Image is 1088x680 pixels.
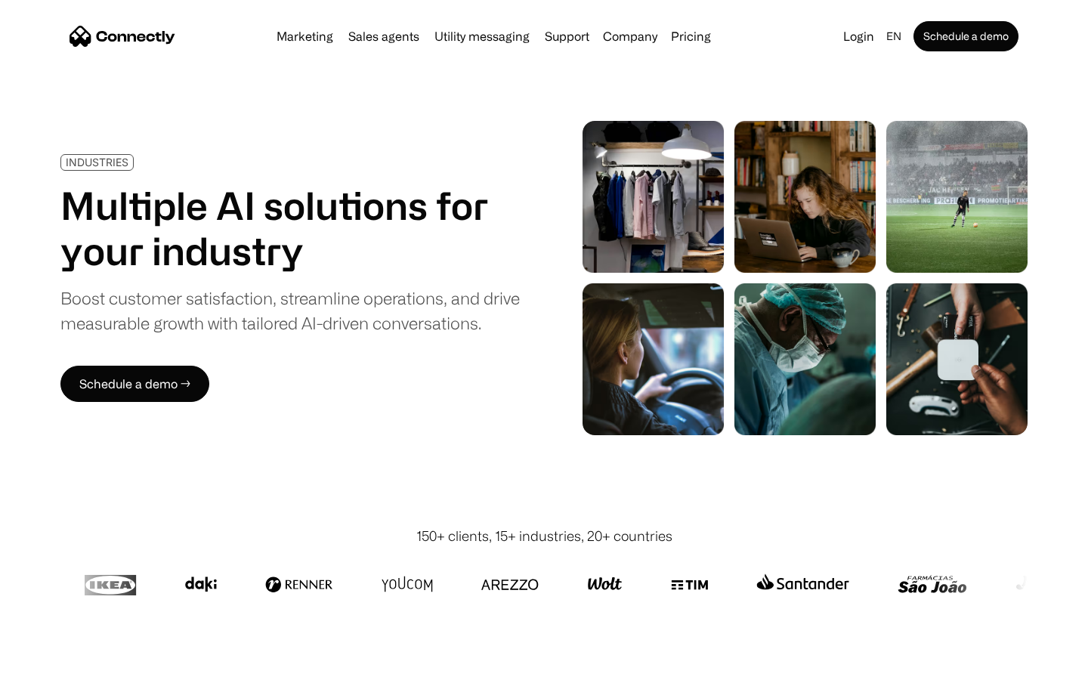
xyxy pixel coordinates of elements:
div: 150+ clients, 15+ industries, 20+ countries [416,526,672,546]
a: Pricing [665,30,717,42]
a: Schedule a demo [913,21,1018,51]
a: Login [837,26,880,47]
a: Marketing [270,30,339,42]
div: en [886,26,901,47]
aside: Language selected: English [15,652,91,675]
div: INDUSTRIES [66,156,128,168]
ul: Language list [30,654,91,675]
a: Sales agents [342,30,425,42]
h1: Multiple AI solutions for your industry [60,183,520,274]
a: Utility messaging [428,30,536,42]
a: Support [539,30,595,42]
div: Company [603,26,657,47]
div: Boost customer satisfaction, streamline operations, and drive measurable growth with tailored AI-... [60,286,520,335]
a: Schedule a demo → [60,366,209,402]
